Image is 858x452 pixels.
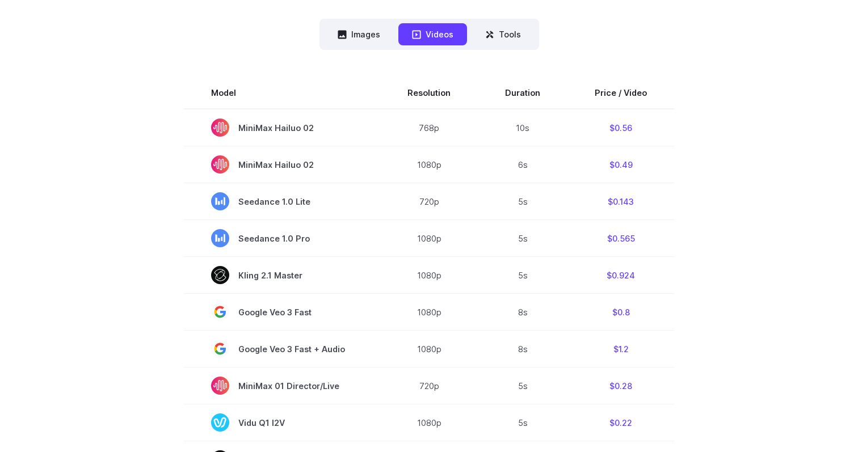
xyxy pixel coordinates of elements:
[567,257,674,294] td: $0.924
[567,331,674,367] td: $1.2
[211,340,353,358] span: Google Veo 3 Fast + Audio
[478,109,567,146] td: 10s
[567,146,674,183] td: $0.49
[211,119,353,137] span: MiniMax Hailuo 02
[380,77,478,109] th: Resolution
[567,294,674,331] td: $0.8
[567,183,674,220] td: $0.143
[211,266,353,284] span: Kling 2.1 Master
[211,229,353,247] span: Seedance 1.0 Pro
[398,23,467,45] button: Videos
[380,257,478,294] td: 1080p
[478,220,567,257] td: 5s
[211,377,353,395] span: MiniMax 01 Director/Live
[380,220,478,257] td: 1080p
[324,23,394,45] button: Images
[478,404,567,441] td: 5s
[380,294,478,331] td: 1080p
[211,413,353,432] span: Vidu Q1 I2V
[567,367,674,404] td: $0.28
[567,109,674,146] td: $0.56
[567,220,674,257] td: $0.565
[478,257,567,294] td: 5s
[211,303,353,321] span: Google Veo 3 Fast
[380,183,478,220] td: 720p
[478,367,567,404] td: 5s
[211,155,353,174] span: MiniMax Hailuo 02
[478,77,567,109] th: Duration
[211,192,353,210] span: Seedance 1.0 Lite
[380,331,478,367] td: 1080p
[478,331,567,367] td: 8s
[380,367,478,404] td: 720p
[478,146,567,183] td: 6s
[472,23,535,45] button: Tools
[380,404,478,441] td: 1080p
[380,146,478,183] td: 1080p
[478,183,567,220] td: 5s
[567,77,674,109] th: Price / Video
[478,294,567,331] td: 8s
[567,404,674,441] td: $0.22
[184,77,380,109] th: Model
[380,109,478,146] td: 768p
